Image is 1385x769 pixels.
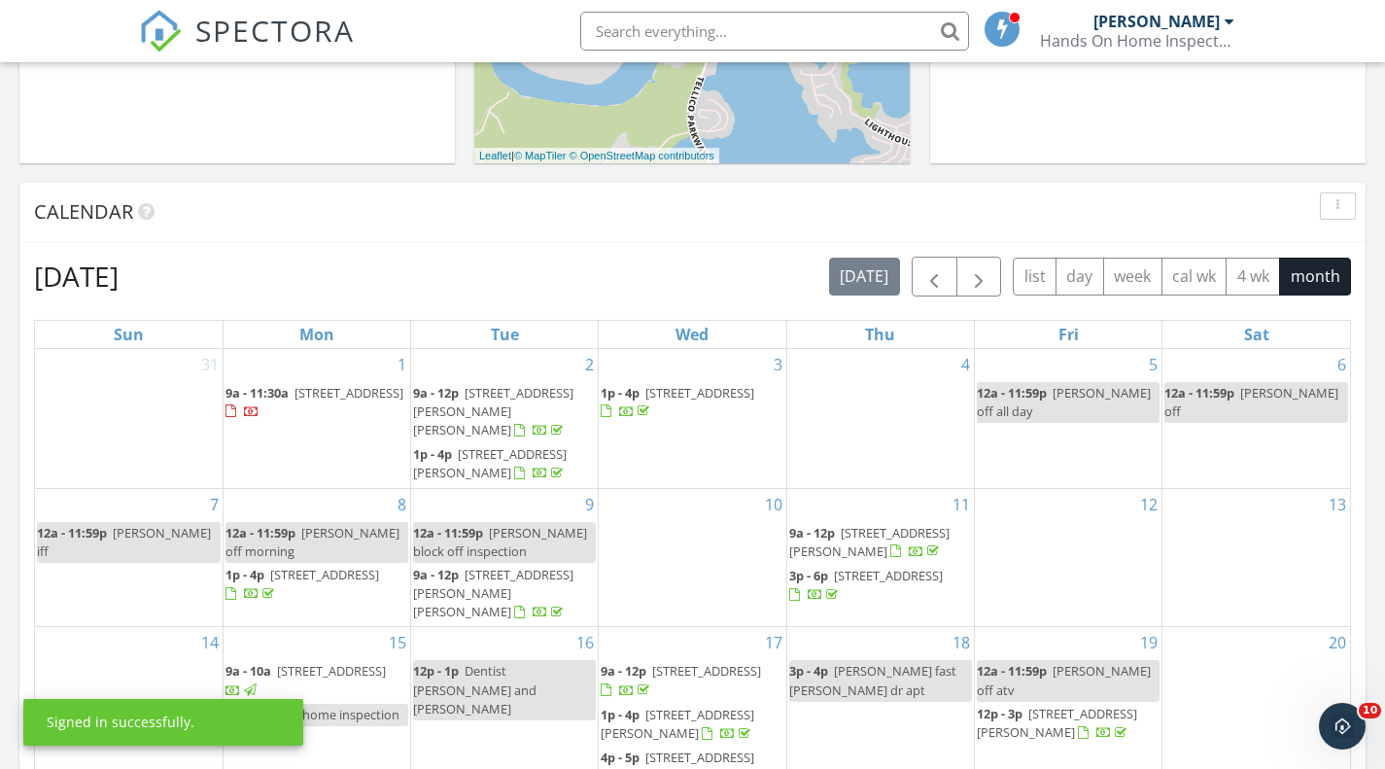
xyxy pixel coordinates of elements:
span: 1p - 4p [225,566,264,583]
a: 9a - 12p [STREET_ADDRESS][PERSON_NAME] [789,524,950,560]
div: Signed in successfully. [47,713,194,732]
span: 9a - 12p [789,524,835,542]
a: 9a - 12p [STREET_ADDRESS][PERSON_NAME][PERSON_NAME] [413,564,596,625]
span: 12a - 11:59p [1164,384,1234,402]
a: Thursday [861,321,899,348]
td: Go to August 31, 2025 [35,349,223,488]
td: Go to September 7, 2025 [35,488,223,627]
td: Go to September 10, 2025 [599,488,786,627]
span: 3p - 4p [789,662,828,680]
a: Go to September 1, 2025 [394,349,410,380]
input: Search everything... [580,12,969,51]
a: Go to September 11, 2025 [949,489,974,520]
a: Go to September 4, 2025 [957,349,974,380]
a: SPECTORA [139,26,355,67]
span: [STREET_ADDRESS][PERSON_NAME] [789,524,950,560]
a: Tuesday [487,321,523,348]
span: [STREET_ADDRESS][PERSON_NAME][PERSON_NAME] [413,384,573,438]
a: 9a - 11:30a [STREET_ADDRESS] [225,384,403,420]
a: Monday [295,321,338,348]
a: 9a - 10a [STREET_ADDRESS] [225,660,408,702]
a: Go to September 7, 2025 [206,489,223,520]
span: [STREET_ADDRESS] [294,384,403,402]
a: 9a - 12p [STREET_ADDRESS][PERSON_NAME][PERSON_NAME] [413,566,573,620]
a: Go to September 19, 2025 [1136,627,1161,658]
a: 9a - 12p [STREET_ADDRESS] [601,662,761,698]
button: [DATE] [829,258,900,296]
a: 12p - 3p [STREET_ADDRESS][PERSON_NAME] [977,705,1137,741]
span: 1p - 4p [601,706,640,723]
a: Go to September 9, 2025 [581,489,598,520]
a: Go to September 5, 2025 [1145,349,1161,380]
a: 9a - 12p [STREET_ADDRESS][PERSON_NAME] [789,522,972,564]
td: Go to September 3, 2025 [599,349,786,488]
a: Go to September 17, 2025 [761,627,786,658]
span: 12a - 11:59p [37,524,107,542]
button: list [1013,258,1056,296]
span: [STREET_ADDRESS][PERSON_NAME] [977,705,1137,741]
a: 3p - 6p [STREET_ADDRESS] [789,567,943,603]
a: 1p - 4p [STREET_ADDRESS][PERSON_NAME] [601,704,783,746]
a: Go to September 20, 2025 [1325,627,1350,658]
a: Go to September 10, 2025 [761,489,786,520]
h2: [DATE] [34,257,119,296]
span: [STREET_ADDRESS][PERSON_NAME][PERSON_NAME] [413,566,573,620]
span: 9a - 12p [413,566,459,583]
span: 12p - 1p [413,662,459,680]
a: Leaflet [479,150,511,161]
span: Dentist [PERSON_NAME] and [PERSON_NAME] [413,662,537,717]
span: 4p - 5p [601,749,640,766]
span: [STREET_ADDRESS] [645,384,754,402]
a: 1p - 4p [STREET_ADDRESS] [225,564,408,606]
span: 12a - 11:59p [413,524,483,542]
td: Go to September 2, 2025 [411,349,599,488]
span: 9a - 12p [413,384,459,402]
a: Saturday [1240,321,1273,348]
button: day [1056,258,1104,296]
a: Go to August 31, 2025 [197,349,223,380]
span: [STREET_ADDRESS] [277,662,386,680]
td: Go to September 9, 2025 [411,488,599,627]
button: month [1279,258,1351,296]
span: SPECTORA [195,10,355,51]
span: 9a - 12p [601,662,646,680]
a: 1p - 4p [STREET_ADDRESS][PERSON_NAME] [413,443,596,485]
button: 4 wk [1226,258,1280,296]
td: Go to September 4, 2025 [786,349,974,488]
td: Go to September 5, 2025 [974,349,1161,488]
button: Next month [956,257,1002,297]
a: © MapTiler [514,150,567,161]
a: 9a - 10a [STREET_ADDRESS] [225,662,386,698]
a: 3p - 6p [STREET_ADDRESS] [789,565,972,607]
span: 12a - 11:59p [225,524,295,542]
span: [STREET_ADDRESS][PERSON_NAME] [413,445,567,481]
a: 9a - 12p [STREET_ADDRESS] [601,660,783,702]
a: Go to September 14, 2025 [197,627,223,658]
div: Hands On Home Inspectors LLC [1040,31,1234,51]
span: [STREET_ADDRESS] [834,567,943,584]
span: 9a - 11:30a [225,384,289,402]
iframe: Intercom live chat [1319,703,1366,750]
button: week [1103,258,1162,296]
a: 1p - 4p [STREET_ADDRESS] [225,566,379,602]
td: Go to September 11, 2025 [786,488,974,627]
span: 1p - 4p [601,384,640,402]
span: [PERSON_NAME] block off inspection [413,524,587,560]
span: 1p - 4p [413,445,452,463]
a: Go to September 8, 2025 [394,489,410,520]
span: [PERSON_NAME] off all day [977,384,1151,420]
a: Go to September 18, 2025 [949,627,974,658]
a: Go to September 2, 2025 [581,349,598,380]
span: [PERSON_NAME] off morning [225,524,399,560]
a: Go to September 3, 2025 [770,349,786,380]
button: cal wk [1161,258,1228,296]
div: [PERSON_NAME] [1093,12,1220,31]
td: Go to September 1, 2025 [223,349,410,488]
a: Go to September 12, 2025 [1136,489,1161,520]
a: 9a - 11:30a [STREET_ADDRESS] [225,382,408,424]
div: | [474,148,719,164]
span: [PERSON_NAME] off [1164,384,1338,420]
span: [PERSON_NAME] iff [37,524,211,560]
a: Sunday [110,321,148,348]
a: Go to September 15, 2025 [385,627,410,658]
